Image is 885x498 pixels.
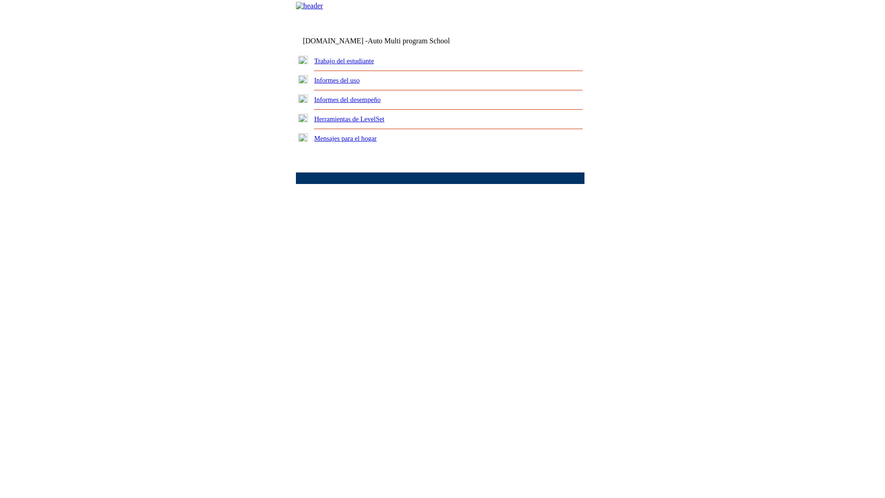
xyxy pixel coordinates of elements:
img: header [296,2,323,10]
img: plus.gif [298,133,308,142]
td: [DOMAIN_NAME] - [303,37,472,45]
img: plus.gif [298,75,308,83]
nobr: Auto Multi program School [368,37,450,45]
a: Trabajo del estudiante [314,57,374,65]
a: Informes del uso [314,77,360,84]
a: Mensajes para el hogar [314,135,377,142]
img: plus.gif [298,56,308,64]
img: plus.gif [298,95,308,103]
a: Informes del desempeño [314,96,381,103]
a: Herramientas de LevelSet [314,115,384,123]
img: plus.gif [298,114,308,122]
